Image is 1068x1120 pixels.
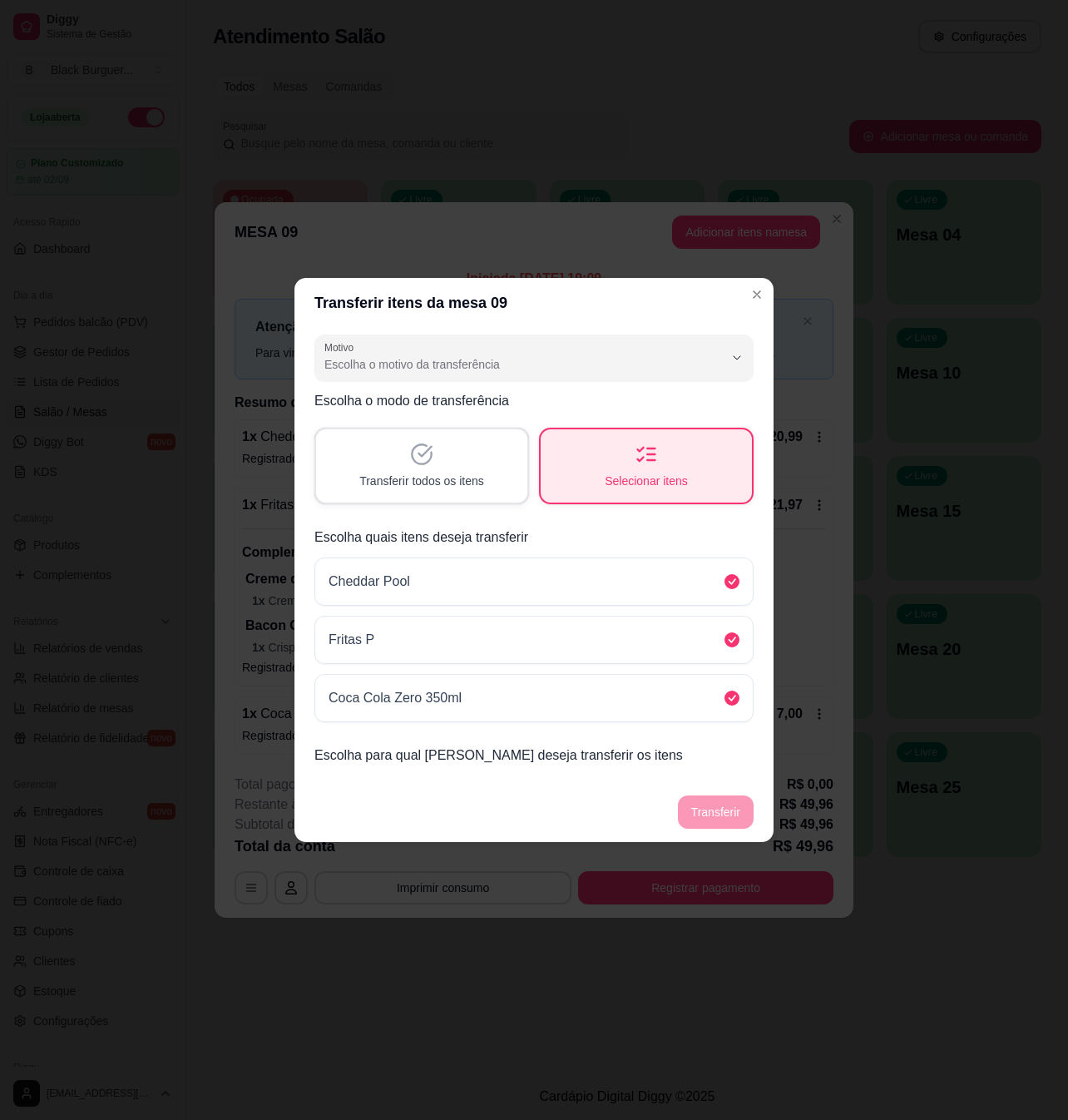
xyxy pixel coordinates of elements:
[329,630,374,650] p: Fritas P
[314,746,754,766] p: Escolha para qual [PERSON_NAME] deseja transferir os itens
[314,391,754,411] p: Escolha o modo de transferência
[329,688,462,708] p: Coca Cola Zero 350ml
[314,428,529,504] button: Transferir todos os itens
[329,572,410,592] p: Cheddar Pool
[314,335,754,381] button: MotivoEscolha o motivo da transferência
[324,340,359,354] label: Motivo
[359,473,484,489] span: Transferir todos os itens
[294,278,774,328] header: Transferir itens da mesa 09
[314,528,754,548] p: Escolha quais itens deseja transferir
[605,473,688,489] span: Selecionar itens
[324,356,724,373] span: Escolha o motivo da transferência
[539,428,754,504] button: Selecionar itens
[744,281,770,308] button: Close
